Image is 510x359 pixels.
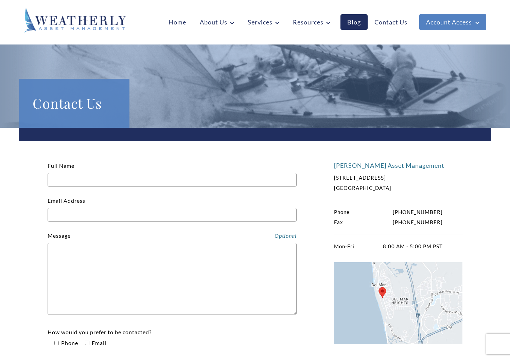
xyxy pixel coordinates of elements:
input: Email Address [48,208,297,222]
input: Full Name [48,173,297,187]
a: Services [241,14,286,30]
p: [STREET_ADDRESS] [GEOGRAPHIC_DATA] [334,173,443,193]
span: Phone [60,340,78,346]
label: Full Name [48,162,297,183]
a: Blog [340,14,368,30]
a: Contact Us [368,14,414,30]
img: Weatherly [24,7,126,33]
a: About Us [193,14,241,30]
span: Email [90,340,106,346]
input: How would you prefer to be contacted? PhoneEmail [54,341,59,345]
input: How would you prefer to be contacted? PhoneEmail [85,341,89,345]
a: Account Access [419,14,486,30]
h4: [PERSON_NAME] Asset Management [334,162,463,169]
h1: Contact Us [33,92,116,114]
span: Phone [334,207,350,217]
p: 8:00 AM - 5:00 PM PST [334,241,443,251]
label: Email Address [48,197,297,218]
a: Resources [286,14,337,30]
a: Home [162,14,193,30]
p: [PHONE_NUMBER] [334,217,443,227]
label: Message [48,232,71,239]
label: How would you prefer to be contacted? [48,329,152,346]
img: Locate Weatherly on Google Maps. [334,262,462,344]
span: Fax [334,217,343,227]
p: [PHONE_NUMBER] [334,207,443,217]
